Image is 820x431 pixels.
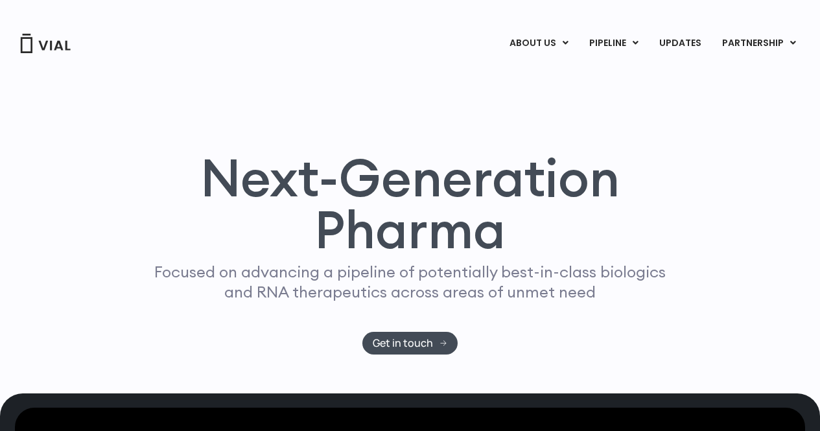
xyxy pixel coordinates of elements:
[499,32,578,54] a: ABOUT USMenu Toggle
[579,32,648,54] a: PIPELINEMenu Toggle
[649,32,711,54] a: UPDATES
[712,32,806,54] a: PARTNERSHIPMenu Toggle
[362,332,458,355] a: Get in touch
[19,34,71,53] img: Vial Logo
[130,152,691,255] h1: Next-Generation Pharma
[373,338,433,348] span: Get in touch
[149,262,672,302] p: Focused on advancing a pipeline of potentially best-in-class biologics and RNA therapeutics acros...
